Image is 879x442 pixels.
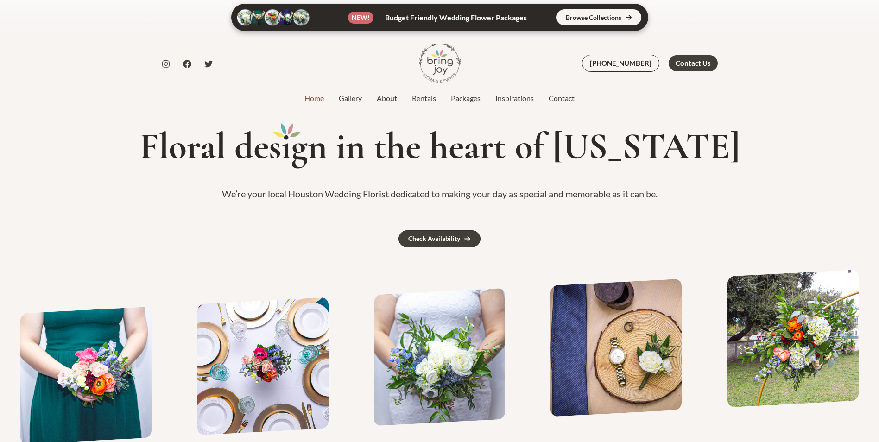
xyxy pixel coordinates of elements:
a: Home [297,93,331,104]
h1: Floral des gn in the heart of [US_STATE] [11,126,868,167]
p: We’re your local Houston Wedding Florist dedicated to making your day as special and memorable as... [11,185,868,202]
div: Check Availability [408,235,460,242]
a: Contact Us [669,55,718,71]
a: Instagram [162,60,170,68]
a: Facebook [183,60,191,68]
mark: i [281,126,291,167]
a: Gallery [331,93,369,104]
a: Check Availability [398,230,481,247]
a: Twitter [204,60,213,68]
nav: Site Navigation [297,91,582,105]
a: Packages [443,93,488,104]
a: Rentals [405,93,443,104]
img: Bring Joy [419,42,461,84]
a: About [369,93,405,104]
a: Inspirations [488,93,541,104]
a: Contact [541,93,582,104]
a: [PHONE_NUMBER] [582,55,659,72]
